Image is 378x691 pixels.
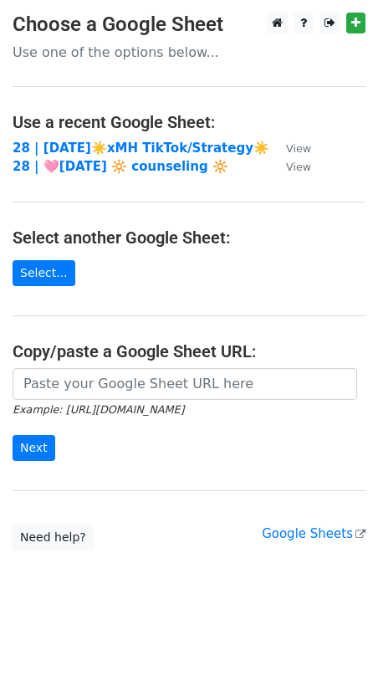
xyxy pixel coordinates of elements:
[286,161,311,173] small: View
[13,368,357,400] input: Paste your Google Sheet URL here
[13,435,55,461] input: Next
[13,228,365,248] h4: Select another Google Sheet:
[286,142,311,155] small: View
[13,260,75,286] a: Select...
[13,341,365,361] h4: Copy/paste a Google Sheet URL:
[269,159,311,174] a: View
[13,13,365,37] h3: Choose a Google Sheet
[269,141,311,156] a: View
[13,141,269,156] a: 28 | [DATE]☀️xMH TikTok/Strategy☀️
[13,525,94,550] a: Need help?
[13,403,184,416] small: Example: [URL][DOMAIN_NAME]
[262,526,365,541] a: Google Sheets
[13,159,228,174] a: 28 | 🩷[DATE] 🔆 counseling 🔆
[13,112,365,132] h4: Use a recent Google Sheet:
[13,44,365,61] p: Use one of the options below...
